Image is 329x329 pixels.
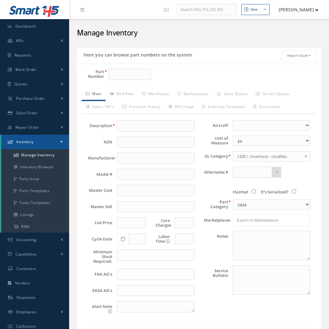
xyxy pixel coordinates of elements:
span: Requests [14,52,31,58]
a: Documents [249,101,284,114]
textarea: Notes [233,231,310,260]
button: New [241,4,270,15]
a: Main [82,88,106,101]
a: Inventory Browser [1,161,69,173]
label: Description [83,123,112,128]
label: Minimum Stock Required: [83,250,112,264]
a: RMA [1,221,69,233]
span: KPIs [16,38,24,43]
span: Shipments [16,295,36,300]
label: Labor Time [151,234,170,244]
label: List Price [83,220,112,225]
a: Bird View [106,88,138,101]
span: It's Serialized? [261,189,288,195]
a: Inventory [1,135,69,149]
span: Accounting [16,237,37,242]
span: Employees [16,309,36,315]
label: FAA AD's [83,272,112,277]
a: Tasks Templates [1,197,69,209]
input: Search WO, PO, SO, RO [177,4,236,15]
label: Alternates # [199,170,228,175]
span: Inventory [16,139,34,144]
label: Part Category [199,200,228,209]
h2: Manage Inventory [77,29,321,38]
a: Sales Quotes [212,88,252,101]
span: Sales Order [16,110,38,116]
label: Aircraft [199,123,228,128]
label: Manufacturer [83,156,112,160]
a: Warehouse [138,88,173,101]
label: EASA AD's [83,288,112,293]
label: Notes [199,231,228,260]
h5: Here you can browse part numbers on the system [82,50,192,58]
label: Marketplaces [199,218,228,223]
label: NSN [83,140,112,144]
label: Unit of Measure [199,136,228,145]
button: [PERSON_NAME] [273,3,319,16]
a: Inventory Templates [198,101,249,114]
label: Part Number [77,69,104,79]
button: Import Excel [281,50,316,61]
span: Work Order [15,67,37,72]
label: GL Category [199,154,228,159]
a: Sales / RO's [82,101,118,114]
a: Listings [1,209,69,221]
label: Service Bulletin [199,265,228,295]
span: Dashboard [15,24,36,29]
span: Customers [16,266,36,271]
label: Core Charges [151,218,170,228]
label: Model # [83,172,112,177]
span: Calibration [16,324,36,329]
span: 1200 | Inventory - rotables [237,153,302,160]
label: Master Sell [83,204,112,209]
input: Hazmat [252,189,256,193]
span: Purchase Order [16,96,45,101]
input: It's Serialized? [292,189,296,193]
span: Repair Order [15,125,39,130]
a: Manage Inventory [1,149,69,161]
label: Alert Note [83,301,112,314]
a: Service Quotes [252,88,294,101]
span: Capabilities [15,251,37,257]
div: New [250,7,258,12]
a: Parts Issue [1,173,69,185]
label: Cycle Date [83,237,112,241]
a: Purchase History [118,101,165,114]
a: Parts Templates [1,185,69,197]
span: Quotes [14,81,28,87]
span: Vendors [15,280,30,286]
label: Master Cost [83,188,112,193]
a: WO Usage [165,101,198,114]
a: Marketplaces [173,88,213,101]
span: Hazmat [233,189,248,195]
